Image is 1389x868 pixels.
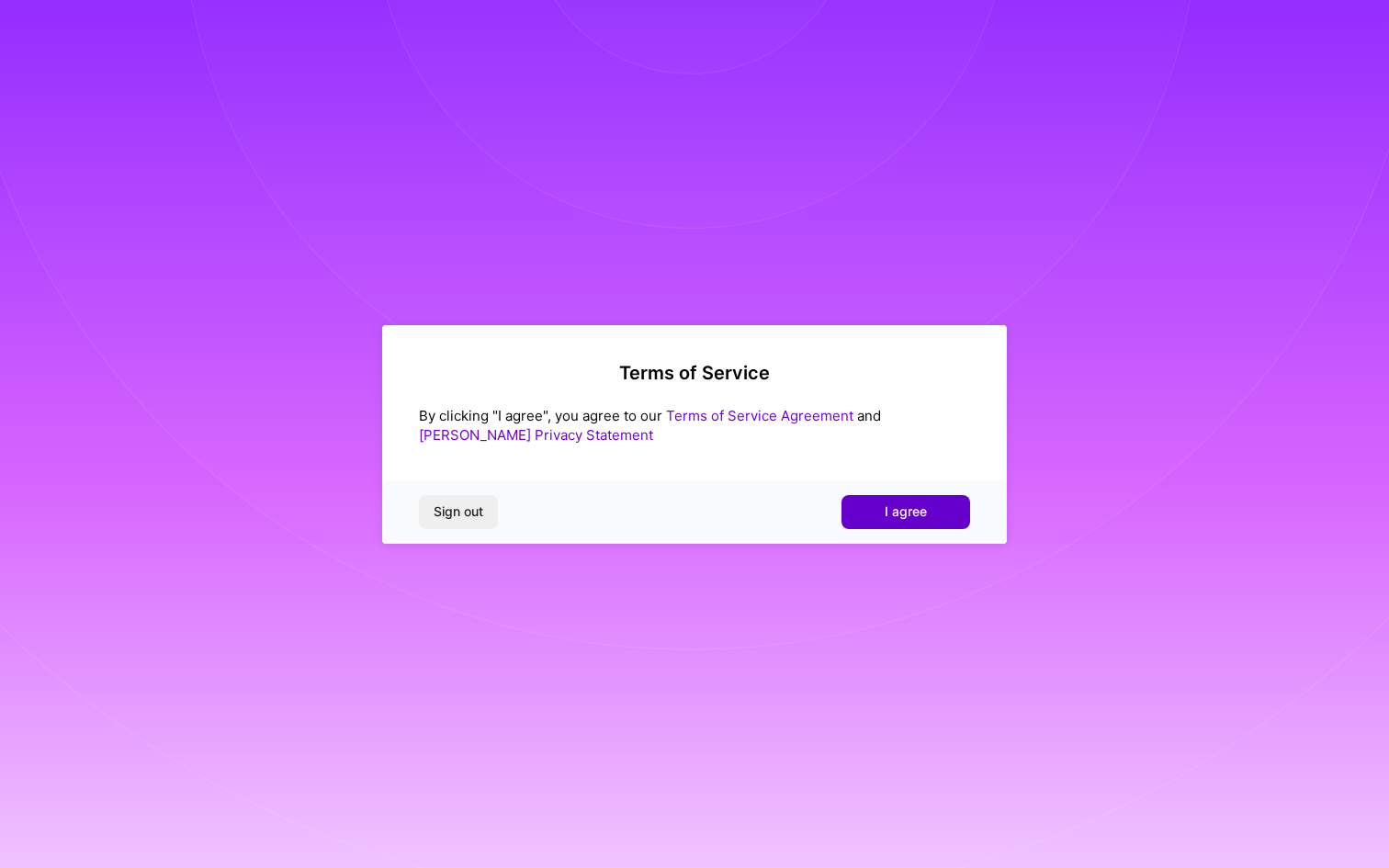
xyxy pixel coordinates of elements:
span: Sign out [434,502,483,521]
button: Sign out [419,495,498,528]
span: I agree [885,502,927,521]
a: [PERSON_NAME] Privacy Statement [419,426,653,444]
div: By clicking "I agree", you agree to our and [419,406,970,445]
h2: Terms of Service [419,362,970,384]
a: Terms of Service Agreement [666,407,853,424]
button: I agree [841,495,970,528]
